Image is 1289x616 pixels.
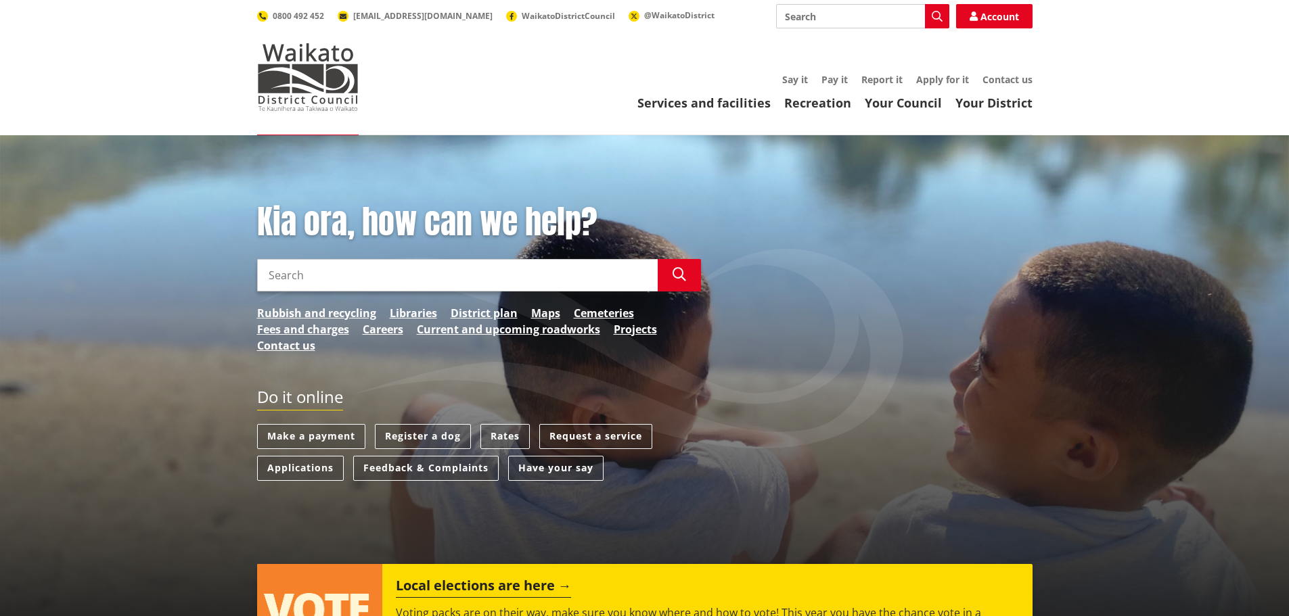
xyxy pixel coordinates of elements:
[506,10,615,22] a: WaikatoDistrictCouncil
[257,456,344,481] a: Applications
[782,73,808,86] a: Say it
[257,259,658,291] input: Search input
[257,10,324,22] a: 0800 492 452
[982,73,1033,86] a: Contact us
[539,424,652,449] a: Request a service
[257,387,343,411] h2: Do it online
[776,4,949,28] input: Search input
[451,305,518,321] a: District plan
[353,456,499,481] a: Feedback & Complaints
[390,305,437,321] a: Libraries
[956,4,1033,28] a: Account
[273,10,324,22] span: 0800 492 452
[417,321,600,337] a: Current and upcoming roadworks
[629,9,715,21] a: @WaikatoDistrict
[614,321,657,337] a: Projects
[257,43,359,111] img: Waikato District Council - Te Kaunihera aa Takiwaa o Waikato
[508,456,604,481] a: Have your say
[644,9,715,21] span: @WaikatoDistrict
[574,305,634,321] a: Cemeteries
[375,424,471,449] a: Register a dog
[522,10,615,22] span: WaikatoDistrictCouncil
[363,321,403,337] a: Careers
[338,10,493,22] a: [EMAIL_ADDRESS][DOMAIN_NAME]
[861,73,903,86] a: Report it
[396,577,571,598] h2: Local elections are here
[955,95,1033,111] a: Your District
[257,305,376,321] a: Rubbish and recycling
[784,95,851,111] a: Recreation
[865,95,942,111] a: Your Council
[480,424,530,449] a: Rates
[257,321,349,337] a: Fees and charges
[531,305,560,321] a: Maps
[637,95,771,111] a: Services and facilities
[257,424,365,449] a: Make a payment
[821,73,848,86] a: Pay it
[916,73,969,86] a: Apply for it
[257,203,701,242] h1: Kia ora, how can we help?
[353,10,493,22] span: [EMAIL_ADDRESS][DOMAIN_NAME]
[257,337,315,354] a: Contact us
